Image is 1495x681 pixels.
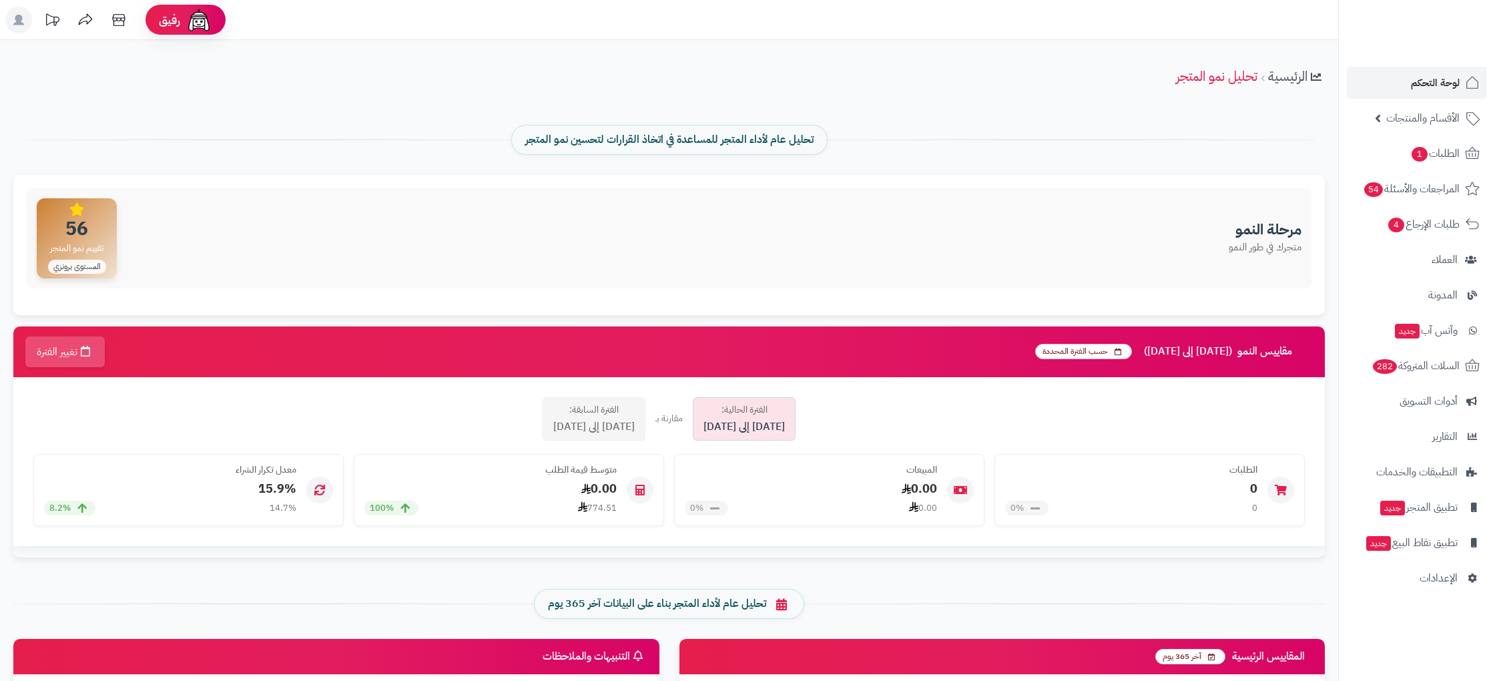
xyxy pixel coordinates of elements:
[1363,180,1460,198] span: المراجعات والأسئلة
[690,502,703,515] span: 0%
[1404,37,1482,65] img: logo-2.png
[1388,218,1404,232] span: 4
[1394,321,1458,340] span: وآتس آب
[1372,357,1460,375] span: السلات المتروكة
[1144,346,1232,358] span: ([DATE] إلى [DATE])
[1347,244,1487,276] a: العملاء
[703,419,785,435] span: [DATE] إلى [DATE]
[1379,498,1458,517] span: تطبيق المتجر
[721,403,768,417] span: الفترة الحالية:
[1035,344,1132,359] span: حسب الفترة المحددة
[1347,314,1487,347] a: وآتس آبجديد
[1380,501,1405,515] span: جديد
[46,241,108,256] span: تقييم نمو المتجر
[578,501,617,515] div: 774.51
[1387,215,1460,234] span: طلبات الإرجاع
[1155,649,1311,664] h3: المقاييس الرئيسية
[1386,109,1460,128] span: الأقسام والمنتجات
[1347,279,1487,311] a: المدونة
[1373,359,1397,374] span: 282
[364,480,617,497] div: 0.00
[46,220,108,238] span: 56
[1035,344,1315,359] h3: مقاييس النمو
[1347,562,1487,594] a: الإعدادات
[909,501,937,515] div: 0.00
[525,132,814,148] span: تحليل عام لأداء المتجر للمساعدة في اتخاذ القرارات لتحسين نمو المتجر
[1428,286,1458,304] span: المدونة
[159,12,180,28] span: رفيق
[1432,427,1458,446] span: التقارير
[1376,463,1458,481] span: التطبيقات والخدمات
[1347,138,1487,170] a: الطلبات1
[685,480,937,497] div: 0.00
[569,403,619,417] span: الفترة السابقة:
[1365,533,1458,552] span: تطبيق نقاط البيع
[49,502,71,515] span: 8.2%
[1155,649,1225,664] span: آخر 365 يوم
[186,7,212,33] img: ai-face.png
[1347,385,1487,417] a: أدوات التسويق
[1347,67,1487,99] a: لوحة التحكم
[1229,222,1301,238] h3: مرحلة النمو
[1410,144,1460,163] span: الطلبات
[1010,502,1024,515] span: 0%
[25,336,105,367] button: تغيير الفترة
[548,596,766,612] span: تحليل عام لأداء المتجر بناء على البيانات آخر 365 يوم
[553,419,635,435] span: [DATE] إلى [DATE]
[364,465,617,475] h4: متوسط قيمة الطلب
[1432,250,1458,269] span: العملاء
[1347,456,1487,488] a: التطبيقات والخدمات
[1411,73,1460,92] span: لوحة التحكم
[1005,465,1257,475] h4: الطلبات
[1268,66,1307,86] a: الرئيسية
[655,412,683,425] div: مقارنة بـ
[1400,392,1458,411] span: أدوات التسويق
[1347,350,1487,382] a: السلات المتروكة282
[48,260,106,274] span: المستوى برونزي
[1395,324,1420,338] span: جديد
[370,502,394,515] span: 100%
[1420,569,1458,588] span: الإعدادات
[1347,208,1487,240] a: طلبات الإرجاع4
[1347,491,1487,523] a: تطبيق المتجرجديد
[1005,480,1257,497] div: 0
[543,650,646,663] h3: التنبيهات والملاحظات
[685,465,937,475] h4: المبيعات
[35,7,69,37] a: تحديثات المنصة
[1252,502,1257,515] div: 0
[270,502,296,515] div: 14.7%
[44,480,296,497] div: 15.9%
[1412,147,1428,162] span: 1
[1364,182,1383,197] span: 54
[1347,527,1487,559] a: تطبيق نقاط البيعجديد
[1347,421,1487,453] a: التقارير
[1366,536,1391,551] span: جديد
[1176,66,1257,86] a: تحليل نمو المتجر
[44,465,296,475] h4: معدل تكرار الشراء
[1347,173,1487,205] a: المراجعات والأسئلة54
[1229,240,1301,254] p: متجرك في طور النمو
